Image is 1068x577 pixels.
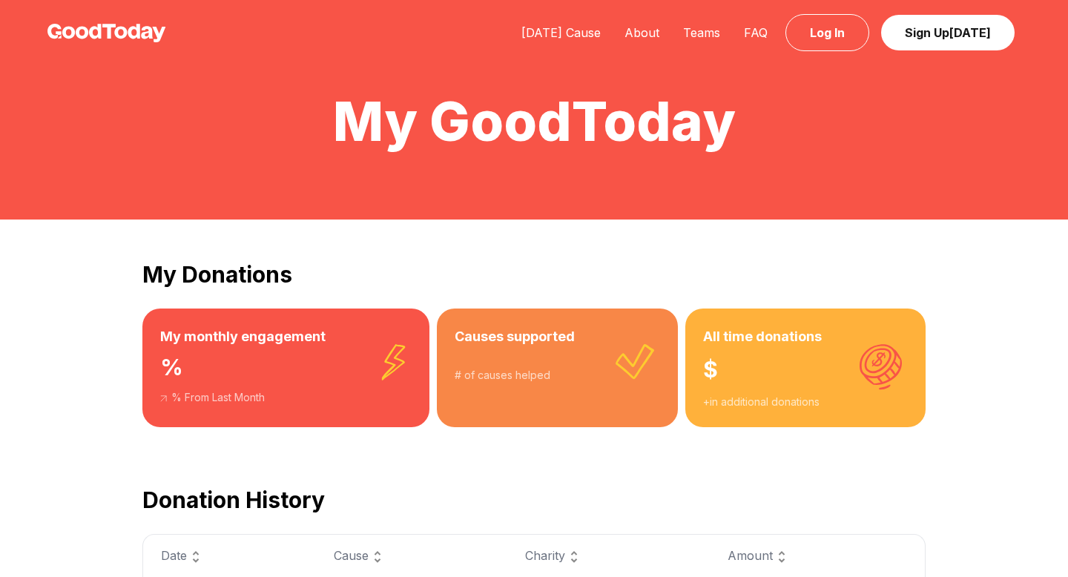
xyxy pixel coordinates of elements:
[703,395,908,409] div: + in additional donations
[160,326,412,347] h3: My monthly engagement
[881,15,1015,50] a: Sign Up[DATE]
[949,25,991,40] span: [DATE]
[160,347,412,390] div: %
[161,547,298,566] div: Date
[142,487,926,513] h2: Donation History
[334,547,489,566] div: Cause
[703,326,908,347] h3: All time donations
[47,24,166,42] img: GoodToday
[613,25,671,40] a: About
[703,347,908,395] div: $
[455,326,661,347] h3: Causes supported
[142,261,926,288] h2: My Donations
[785,14,869,51] a: Log In
[728,547,907,566] div: Amount
[525,547,692,566] div: Charity
[160,390,412,405] div: % From Last Month
[455,368,661,383] div: # of causes helped
[671,25,732,40] a: Teams
[732,25,779,40] a: FAQ
[510,25,613,40] a: [DATE] Cause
